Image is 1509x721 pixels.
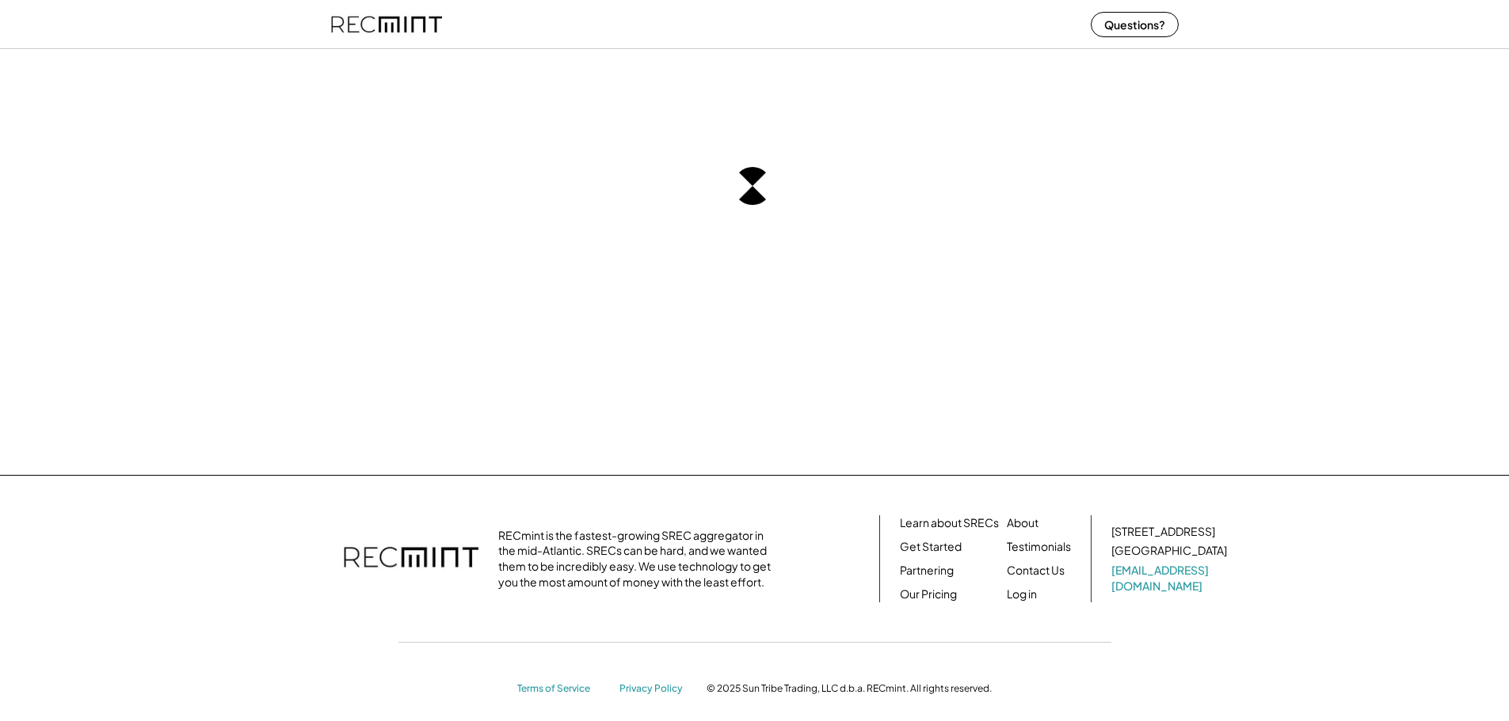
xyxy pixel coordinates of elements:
[517,682,604,696] a: Terms of Service
[900,563,954,579] a: Partnering
[498,528,779,590] div: RECmint is the fastest-growing SREC aggregator in the mid-Atlantic. SRECs can be hard, and we wan...
[707,682,992,695] div: © 2025 Sun Tribe Trading, LLC d.b.a. RECmint. All rights reserved.
[900,539,962,555] a: Get Started
[900,586,957,602] a: Our Pricing
[1111,543,1227,559] div: [GEOGRAPHIC_DATA]
[331,3,442,45] img: recmint-logotype%403x%20%281%29.jpeg
[1007,539,1071,555] a: Testimonials
[1007,586,1037,602] a: Log in
[619,682,691,696] a: Privacy Policy
[1007,563,1065,579] a: Contact Us
[344,531,478,586] img: recmint-logotype%403x.png
[900,515,999,531] a: Learn about SRECs
[1111,524,1215,540] div: [STREET_ADDRESS]
[1111,563,1230,594] a: [EMAIL_ADDRESS][DOMAIN_NAME]
[1091,12,1179,37] button: Questions?
[1007,515,1038,531] a: About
